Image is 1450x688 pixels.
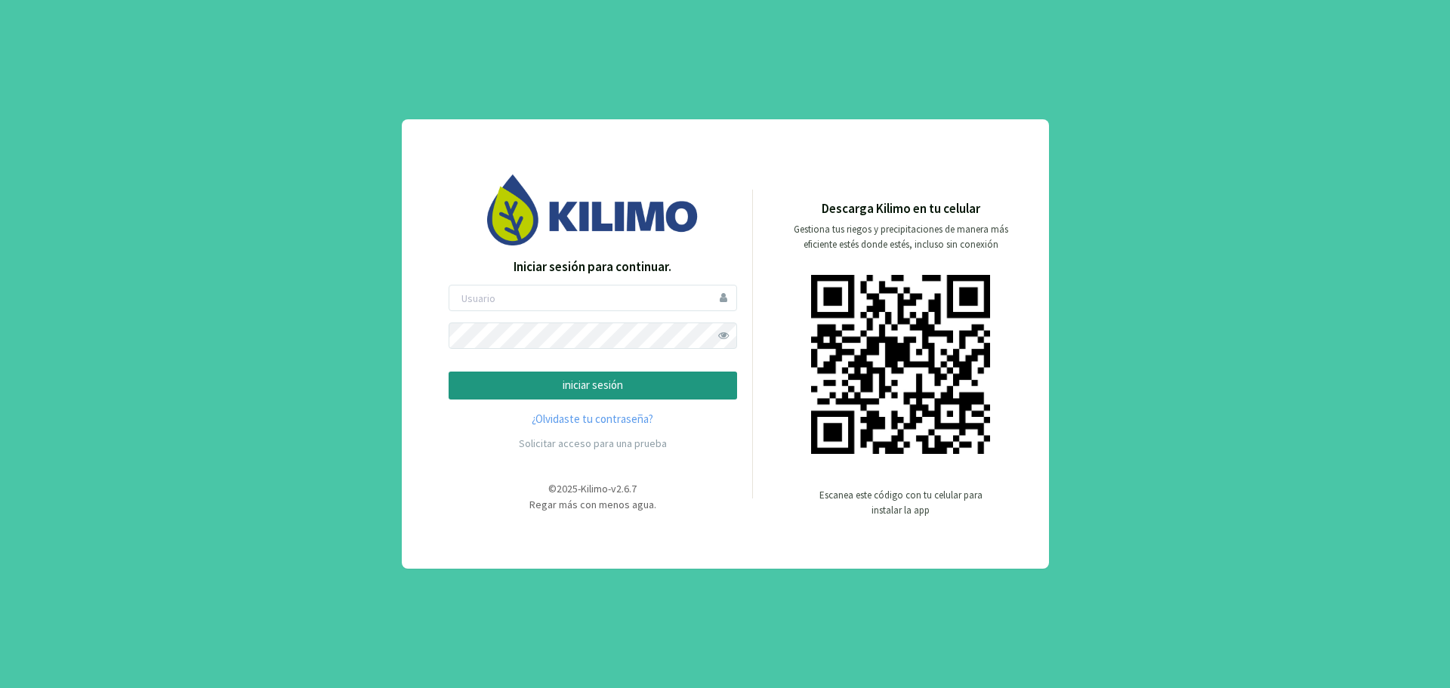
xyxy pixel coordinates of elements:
[811,275,990,454] img: qr code
[822,199,980,219] p: Descarga Kilimo en tu celular
[548,482,557,495] span: ©
[818,488,984,518] p: Escanea este código con tu celular para instalar la app
[461,377,724,394] p: iniciar sesión
[449,411,737,428] a: ¿Olvidaste tu contraseña?
[449,372,737,400] button: iniciar sesión
[529,498,656,511] span: Regar más con menos agua.
[785,222,1017,252] p: Gestiona tus riegos y precipitaciones de manera más eficiente estés donde estés, incluso sin cone...
[487,174,699,245] img: Image
[611,482,637,495] span: v2.6.7
[581,482,608,495] span: Kilimo
[557,482,578,495] span: 2025
[449,258,737,277] p: Iniciar sesión para continuar.
[519,437,667,450] a: Solicitar acceso para una prueba
[608,482,611,495] span: -
[578,482,581,495] span: -
[449,285,737,311] input: Usuario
